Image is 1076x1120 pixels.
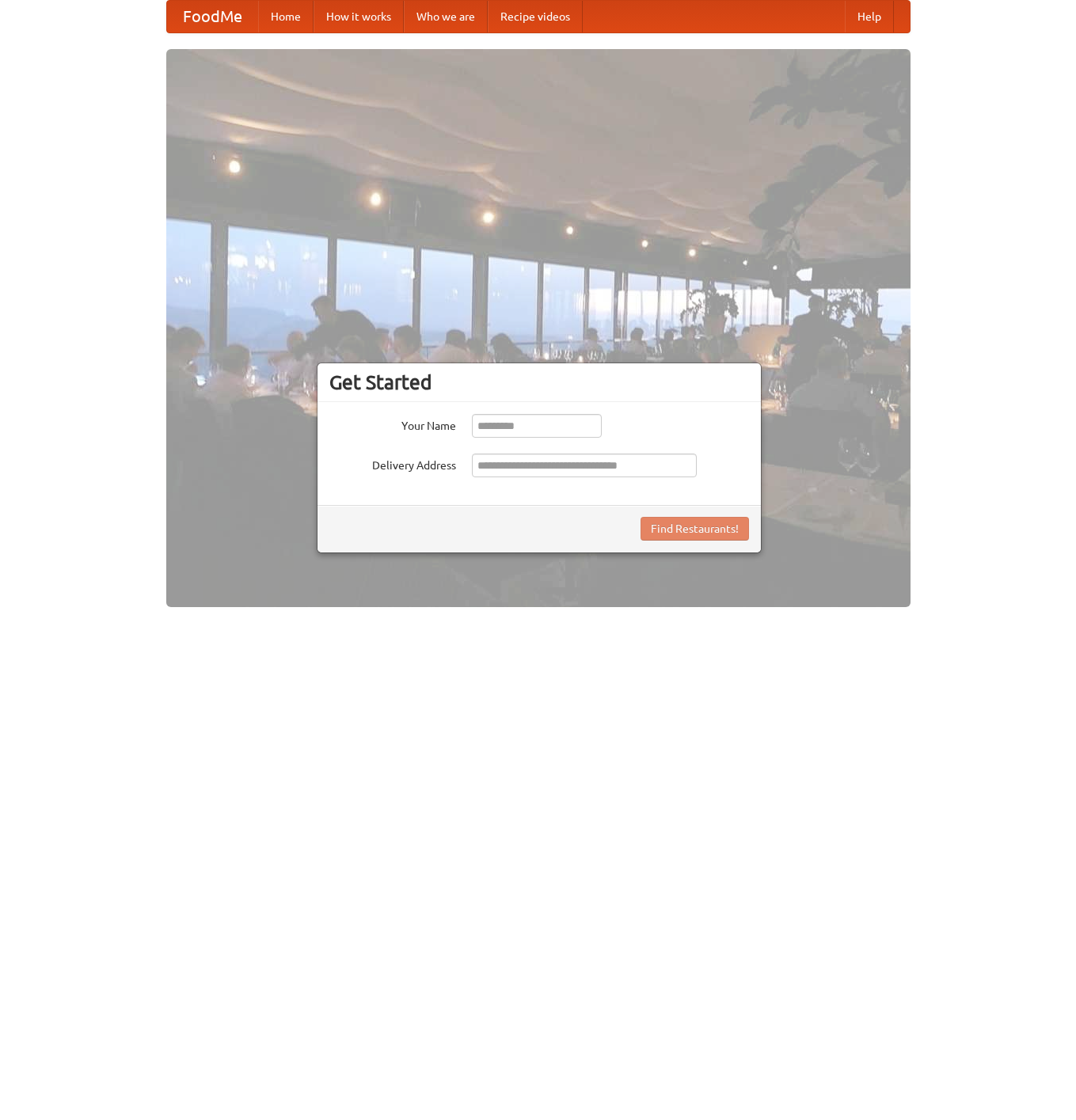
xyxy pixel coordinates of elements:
[314,1,404,32] a: How it works
[641,517,749,541] button: Find Restaurants!
[329,414,456,434] label: Your Name
[488,1,583,32] a: Recipe videos
[845,1,894,32] a: Help
[329,454,456,473] label: Delivery Address
[404,1,488,32] a: Who we are
[167,1,258,32] a: FoodMe
[258,1,314,32] a: Home
[329,370,749,394] h3: Get Started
